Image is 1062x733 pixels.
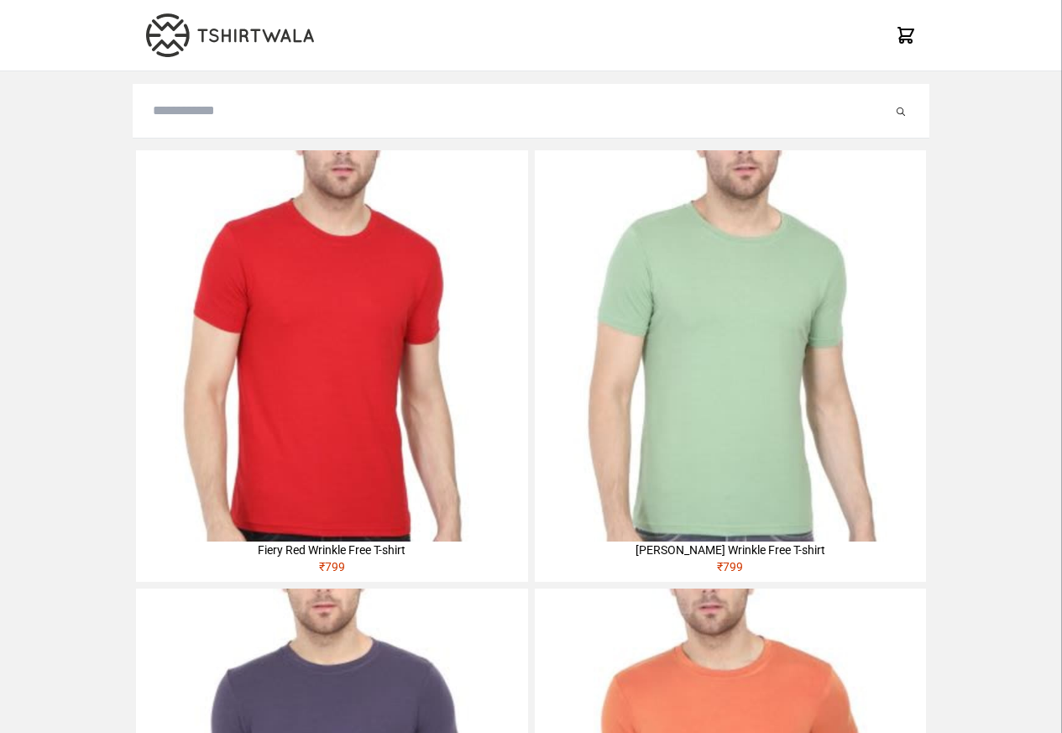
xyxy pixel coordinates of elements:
[136,542,527,558] div: Fiery Red Wrinkle Free T-shirt
[136,150,527,542] img: 4M6A2225-320x320.jpg
[136,558,527,582] div: ₹ 799
[535,542,926,558] div: [PERSON_NAME] Wrinkle Free T-shirt
[146,13,314,57] img: TW-LOGO-400-104.png
[136,150,527,582] a: Fiery Red Wrinkle Free T-shirt₹799
[892,101,909,121] button: Submit your search query.
[535,150,926,582] a: [PERSON_NAME] Wrinkle Free T-shirt₹799
[535,150,926,542] img: 4M6A2211-320x320.jpg
[535,558,926,582] div: ₹ 799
